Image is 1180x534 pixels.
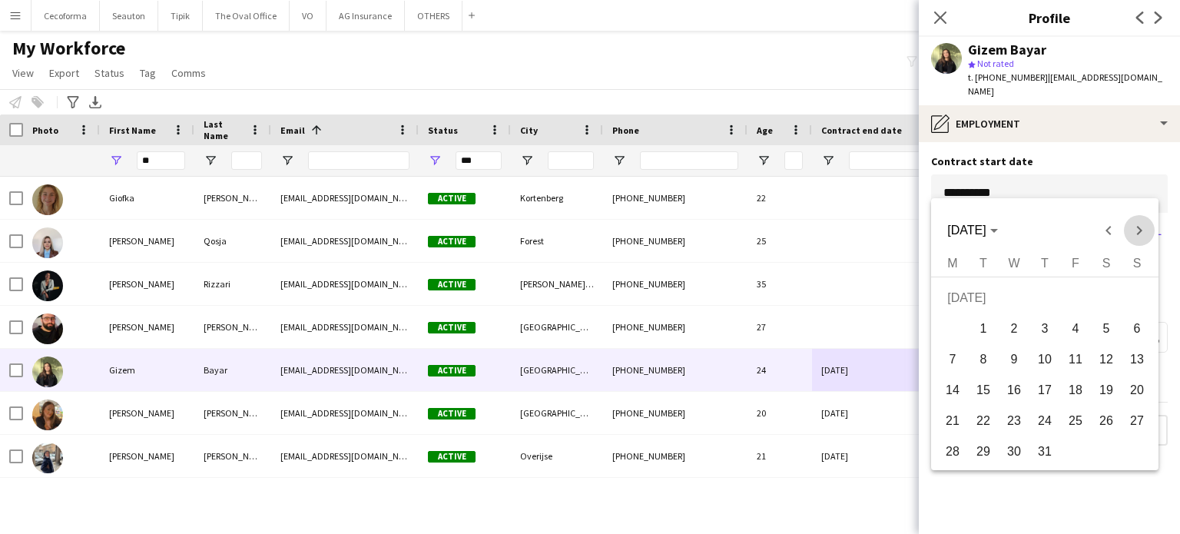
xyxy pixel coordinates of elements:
span: 18 [1062,376,1089,404]
span: 19 [1092,376,1120,404]
button: 25-07-2025 [1060,406,1091,436]
span: 24 [1031,407,1059,435]
span: 1 [970,315,997,343]
span: 15 [970,376,997,404]
button: 19-07-2025 [1091,375,1122,406]
button: Choose month and year [941,217,1003,244]
button: 29-07-2025 [968,436,999,467]
td: [DATE] [937,283,1152,313]
button: 16-07-2025 [999,375,1029,406]
span: 2 [1000,315,1028,343]
span: 28 [939,438,966,466]
button: 18-07-2025 [1060,375,1091,406]
span: 8 [970,346,997,373]
button: Next month [1124,215,1155,246]
button: 26-07-2025 [1091,406,1122,436]
button: 20-07-2025 [1122,375,1152,406]
button: 02-07-2025 [999,313,1029,344]
span: 31 [1031,438,1059,466]
span: [DATE] [947,224,986,237]
button: 24-07-2025 [1029,406,1060,436]
span: W [1008,257,1019,270]
span: 13 [1123,346,1151,373]
button: 27-07-2025 [1122,406,1152,436]
span: 14 [939,376,966,404]
span: 27 [1123,407,1151,435]
button: 17-07-2025 [1029,375,1060,406]
span: 30 [1000,438,1028,466]
button: 21-07-2025 [937,406,968,436]
button: 28-07-2025 [937,436,968,467]
span: 23 [1000,407,1028,435]
button: 01-07-2025 [968,313,999,344]
span: 16 [1000,376,1028,404]
span: 10 [1031,346,1059,373]
span: S [1102,257,1111,270]
span: 29 [970,438,997,466]
span: M [947,257,957,270]
span: 5 [1092,315,1120,343]
span: 22 [970,407,997,435]
button: 11-07-2025 [1060,344,1091,375]
span: T [979,257,987,270]
span: T [1041,257,1049,270]
span: S [1133,257,1142,270]
button: 31-07-2025 [1029,436,1060,467]
button: 15-07-2025 [968,375,999,406]
span: 7 [939,346,966,373]
button: 23-07-2025 [999,406,1029,436]
button: 13-07-2025 [1122,344,1152,375]
span: 6 [1123,315,1151,343]
span: 4 [1062,315,1089,343]
button: 06-07-2025 [1122,313,1152,344]
span: 11 [1062,346,1089,373]
span: F [1072,257,1079,270]
button: 07-07-2025 [937,344,968,375]
button: 09-07-2025 [999,344,1029,375]
button: 08-07-2025 [968,344,999,375]
button: 10-07-2025 [1029,344,1060,375]
span: 21 [939,407,966,435]
span: 9 [1000,346,1028,373]
span: 17 [1031,376,1059,404]
span: 26 [1092,407,1120,435]
button: 12-07-2025 [1091,344,1122,375]
span: 20 [1123,376,1151,404]
span: 12 [1092,346,1120,373]
span: 25 [1062,407,1089,435]
button: 04-07-2025 [1060,313,1091,344]
button: 30-07-2025 [999,436,1029,467]
span: 3 [1031,315,1059,343]
button: 14-07-2025 [937,375,968,406]
button: Previous month [1093,215,1124,246]
button: 22-07-2025 [968,406,999,436]
button: 03-07-2025 [1029,313,1060,344]
button: 05-07-2025 [1091,313,1122,344]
